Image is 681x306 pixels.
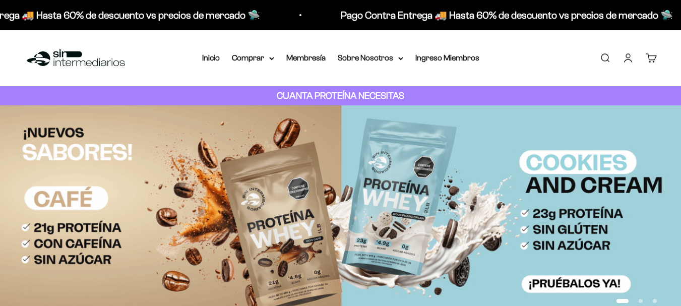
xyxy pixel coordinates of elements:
summary: Sobre Nosotros [338,51,403,65]
a: Inicio [202,53,220,62]
strong: CUANTA PROTEÍNA NECESITAS [277,90,404,101]
a: Ingreso Miembros [415,53,479,62]
a: Membresía [286,53,326,62]
p: Pago Contra Entrega 🚚 Hasta 60% de descuento vs precios de mercado 🛸 [340,7,672,23]
summary: Comprar [232,51,274,65]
